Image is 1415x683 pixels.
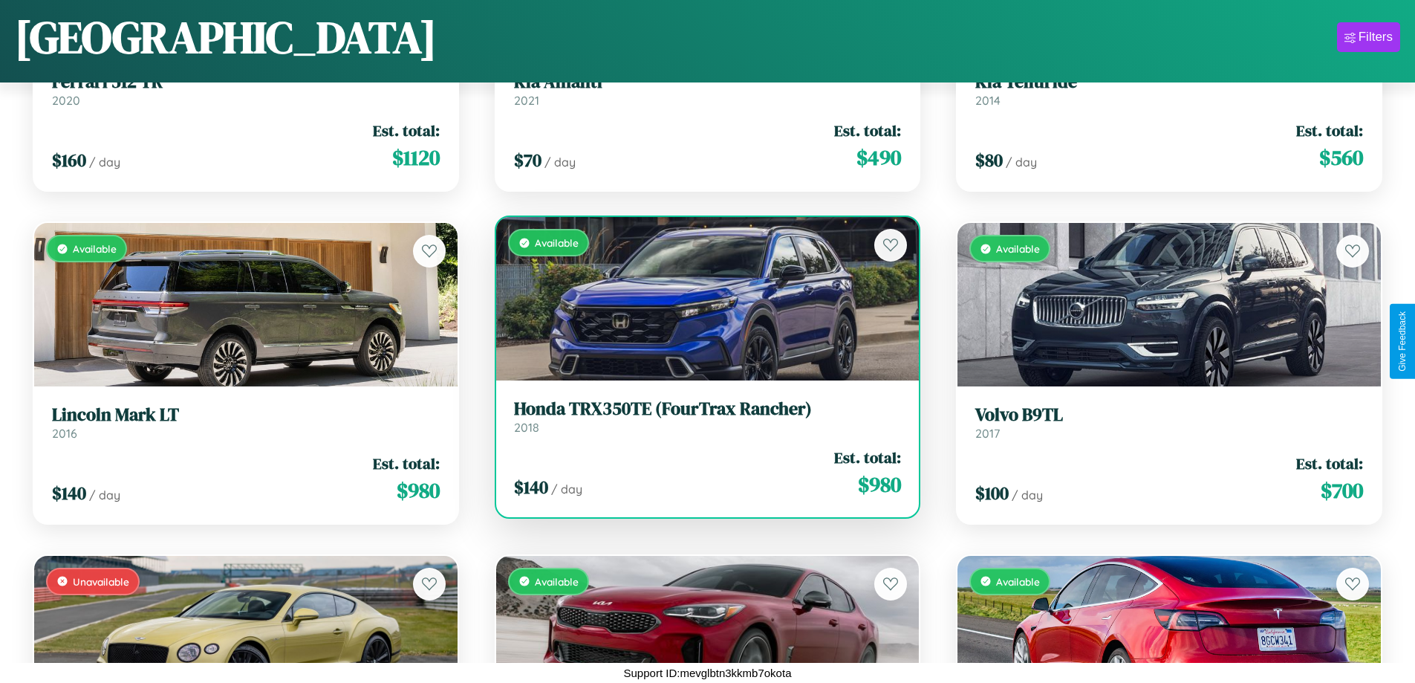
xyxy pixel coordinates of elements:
span: Available [535,575,579,588]
h3: Honda TRX350TE (FourTrax Rancher) [514,398,902,420]
span: $ 70 [514,148,541,172]
span: Available [996,575,1040,588]
span: Est. total: [834,447,901,468]
span: $ 80 [975,148,1003,172]
h3: Kia Telluride [975,71,1363,93]
span: Available [996,242,1040,255]
h3: Volvo B9TL [975,404,1363,426]
span: / day [89,488,120,502]
span: / day [1012,488,1043,502]
span: Est. total: [834,120,901,141]
span: Est. total: [373,453,440,474]
span: / day [551,482,582,496]
h1: [GEOGRAPHIC_DATA] [15,7,437,68]
span: Available [535,236,579,249]
span: $ 980 [858,470,901,499]
button: Filters [1337,22,1400,52]
span: / day [1006,155,1037,169]
a: Kia Telluride2014 [975,71,1363,108]
span: $ 140 [52,481,86,505]
span: 2017 [975,426,1000,441]
span: 2016 [52,426,77,441]
a: Kia Amanti2021 [514,71,902,108]
h3: Kia Amanti [514,71,902,93]
div: Give Feedback [1397,311,1408,372]
span: Est. total: [373,120,440,141]
span: $ 490 [856,143,901,172]
span: 2021 [514,93,539,108]
div: Filters [1359,30,1393,45]
a: Lincoln Mark LT2016 [52,404,440,441]
span: 2014 [975,93,1001,108]
a: Honda TRX350TE (FourTrax Rancher)2018 [514,398,902,435]
span: $ 980 [397,476,440,505]
span: Available [73,242,117,255]
a: Ferrari 512 TR2020 [52,71,440,108]
h3: Lincoln Mark LT [52,404,440,426]
span: Unavailable [73,575,129,588]
span: / day [89,155,120,169]
span: $ 560 [1319,143,1363,172]
h3: Ferrari 512 TR [52,71,440,93]
span: $ 160 [52,148,86,172]
span: $ 700 [1321,476,1363,505]
span: Est. total: [1296,120,1363,141]
span: $ 1120 [392,143,440,172]
span: / day [544,155,576,169]
span: Est. total: [1296,453,1363,474]
span: 2020 [52,93,80,108]
span: $ 100 [975,481,1009,505]
span: $ 140 [514,475,548,499]
a: Volvo B9TL2017 [975,404,1363,441]
p: Support ID: mevglbtn3kkmb7okota [624,663,792,683]
span: 2018 [514,420,539,435]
